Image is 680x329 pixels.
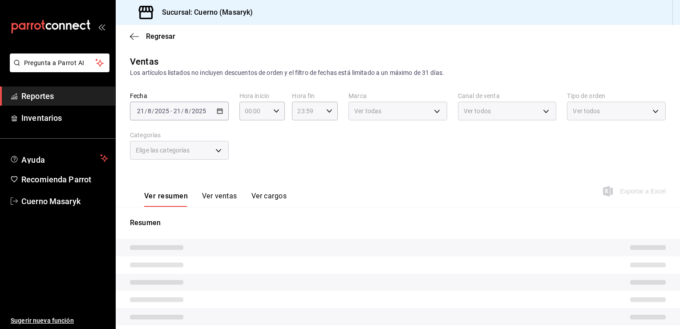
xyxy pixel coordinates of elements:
label: Marca [348,93,447,99]
span: Inventarios [21,112,108,124]
button: Regresar [130,32,175,41]
span: Sugerir nueva función [11,316,108,325]
div: navigation tabs [144,192,287,207]
input: -- [184,107,189,115]
span: Ayuda [21,153,97,164]
label: Canal de venta [458,93,557,99]
button: Pregunta a Parrot AI [10,53,109,72]
a: Pregunta a Parrot AI [6,65,109,74]
input: ---- [191,107,206,115]
span: Recomienda Parrot [21,173,108,185]
label: Hora fin [292,93,338,99]
span: Reportes [21,90,108,102]
input: -- [137,107,145,115]
span: Elige las categorías [136,146,190,155]
input: -- [173,107,181,115]
span: / [189,107,191,115]
input: -- [147,107,152,115]
button: open_drawer_menu [98,23,105,30]
div: Ventas [130,55,158,68]
span: Regresar [146,32,175,41]
span: Ver todas [354,107,381,115]
h3: Sucursal: Cuerno (Masaryk) [155,7,253,18]
label: Fecha [130,93,229,99]
span: Pregunta a Parrot AI [24,58,96,68]
span: Cuerno Masaryk [21,195,108,207]
span: Ver todos [573,107,600,115]
input: ---- [154,107,170,115]
button: Ver ventas [202,192,237,207]
p: Resumen [130,218,666,228]
span: / [152,107,154,115]
span: Ver todos [464,107,491,115]
span: / [145,107,147,115]
span: - [170,107,172,115]
label: Tipo de orden [567,93,666,99]
button: Ver resumen [144,192,188,207]
button: Ver cargos [251,192,287,207]
span: / [181,107,184,115]
label: Categorías [130,132,229,138]
label: Hora inicio [239,93,285,99]
div: Los artículos listados no incluyen descuentos de orden y el filtro de fechas está limitado a un m... [130,68,666,78]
